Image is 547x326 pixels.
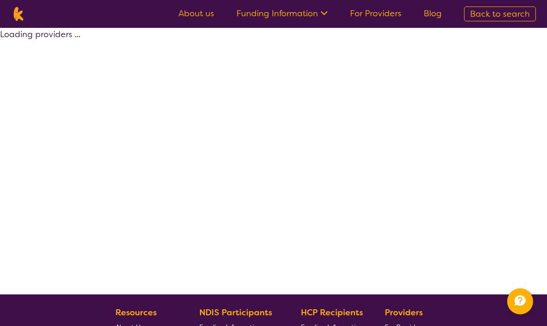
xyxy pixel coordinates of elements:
[350,8,401,19] a: For Providers
[11,7,25,21] img: Karista logo
[507,288,533,314] button: Channel Menu
[385,307,423,318] b: Providers
[115,307,157,318] b: Resources
[301,307,363,318] b: HCP Recipients
[199,307,272,318] b: NDIS Participants
[464,7,536,21] a: Back to search
[178,8,214,19] a: About us
[470,8,530,20] span: Back to search
[424,8,442,19] a: Blog
[236,8,328,19] a: Funding Information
